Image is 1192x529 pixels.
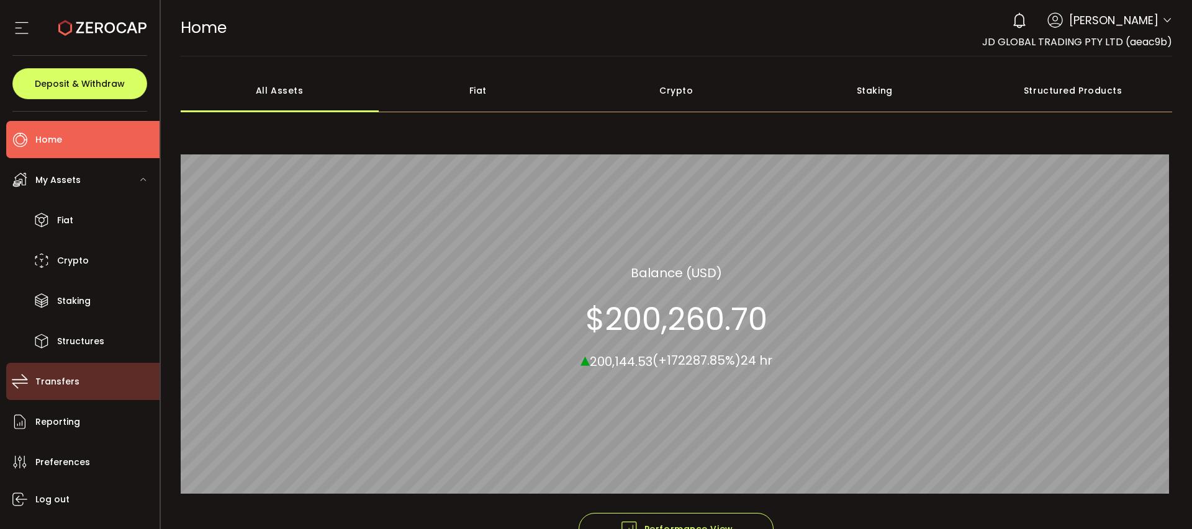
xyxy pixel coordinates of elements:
span: Deposit & Withdraw [35,79,125,88]
section: $200,260.70 [585,300,767,337]
span: Reporting [35,413,80,431]
iframe: Chat Widget [1130,469,1192,529]
span: Preferences [35,453,90,471]
span: JD GLOBAL TRADING PTY LTD (aeac9b) [982,35,1172,49]
span: 200,144.53 [590,352,652,370]
span: Staking [57,292,91,310]
div: Crypto [577,69,776,112]
span: Home [181,17,227,38]
div: Structured Products [974,69,1173,112]
section: Balance (USD) [631,263,722,282]
span: [PERSON_NAME] [1069,12,1158,29]
button: Deposit & Withdraw [12,68,147,99]
span: Transfers [35,373,79,391]
div: All Assets [181,69,379,112]
div: Staking [775,69,974,112]
div: Fiat [379,69,577,112]
span: My Assets [35,171,81,189]
span: Home [35,131,62,149]
span: Fiat [57,211,73,229]
span: ▴ [580,345,590,372]
span: Crypto [57,252,89,270]
span: Log out [35,491,70,509]
span: 24 hr [741,352,772,369]
span: (+172287.85%) [652,352,741,369]
span: Structures [57,332,104,350]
